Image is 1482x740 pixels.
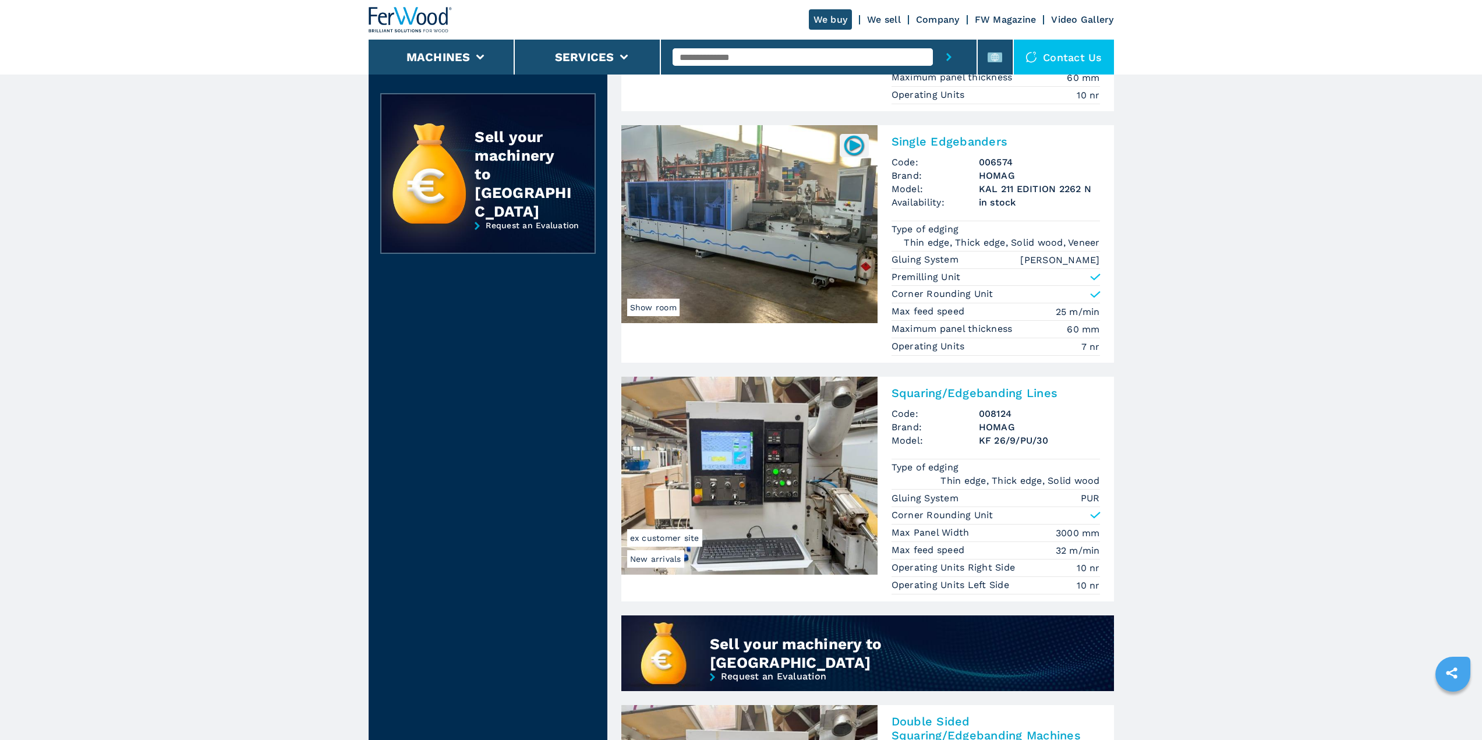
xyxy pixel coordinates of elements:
em: 3000 mm [1056,526,1100,540]
em: 10 nr [1077,579,1099,592]
a: We buy [809,9,853,30]
img: Contact us [1025,51,1037,63]
h2: Squaring/Edgebanding Lines [892,386,1100,400]
p: Operating Units Left Side [892,579,1013,592]
p: Gluing System [892,253,962,266]
span: Show room [627,299,680,316]
div: Contact us [1014,40,1114,75]
h3: KF 26/9/PU/30 [979,434,1100,447]
a: Request an Evaluation [621,672,1114,711]
span: Brand: [892,169,979,182]
span: Code: [892,407,979,420]
button: Services [555,50,614,64]
p: Premilling Unit [892,271,961,284]
span: ex customer site [627,529,702,547]
p: Type of edging [892,223,962,236]
em: 10 nr [1077,561,1099,575]
h2: Single Edgebanders [892,134,1100,148]
p: Max feed speed [892,305,968,318]
img: Ferwood [369,7,452,33]
h3: HOMAG [979,169,1100,182]
a: Video Gallery [1051,14,1113,25]
a: Squaring/Edgebanding Lines HOMAG KF 26/9/PU/30New arrivalsex customer siteSquaring/Edgebanding Li... [621,377,1114,601]
button: submit-button [933,40,965,75]
p: Operating Units [892,88,968,101]
a: Company [916,14,960,25]
em: 60 mm [1067,323,1099,336]
em: Thin edge, Thick edge, Solid wood, Veneer [904,236,1099,249]
p: Corner Rounding Unit [892,288,993,300]
span: in stock [979,196,1100,209]
img: 006574 [843,134,865,157]
p: Max Panel Width [892,526,972,539]
p: Corner Rounding Unit [892,509,993,522]
a: We sell [867,14,901,25]
h3: KAL 211 EDITION 2262 N [979,182,1100,196]
em: 7 nr [1081,340,1100,353]
span: Brand: [892,420,979,434]
h3: HOMAG [979,420,1100,434]
h3: 008124 [979,407,1100,420]
em: Thin edge, Thick edge, Solid wood [940,474,1099,487]
div: Sell your machinery to [GEOGRAPHIC_DATA] [710,635,1033,672]
span: Availability: [892,196,979,209]
p: Type of edging [892,461,962,474]
a: Request an Evaluation [380,221,596,263]
div: Sell your machinery to [GEOGRAPHIC_DATA] [475,128,571,221]
img: Squaring/Edgebanding Lines HOMAG KF 26/9/PU/30 [621,377,878,575]
a: FW Magazine [975,14,1037,25]
p: Max feed speed [892,544,968,557]
em: 60 mm [1067,71,1099,84]
em: 10 nr [1077,88,1099,102]
p: Operating Units Right Side [892,561,1018,574]
span: Model: [892,182,979,196]
img: Single Edgebanders HOMAG KAL 211 EDITION 2262 N [621,125,878,323]
p: Maximum panel thickness [892,71,1016,84]
button: Machines [406,50,471,64]
span: New arrivals [627,550,684,568]
h3: 006574 [979,155,1100,169]
em: 32 m/min [1056,544,1100,557]
em: PUR [1081,491,1100,505]
p: Maximum panel thickness [892,323,1016,335]
a: sharethis [1437,658,1466,688]
a: Single Edgebanders HOMAG KAL 211 EDITION 2262 NShow room006574Single EdgebandersCode:006574Brand:... [621,125,1114,363]
p: Gluing System [892,492,962,505]
iframe: Chat [1433,688,1473,731]
span: Code: [892,155,979,169]
p: Operating Units [892,340,968,353]
em: [PERSON_NAME] [1020,253,1099,267]
span: Model: [892,434,979,447]
em: 25 m/min [1056,305,1100,318]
